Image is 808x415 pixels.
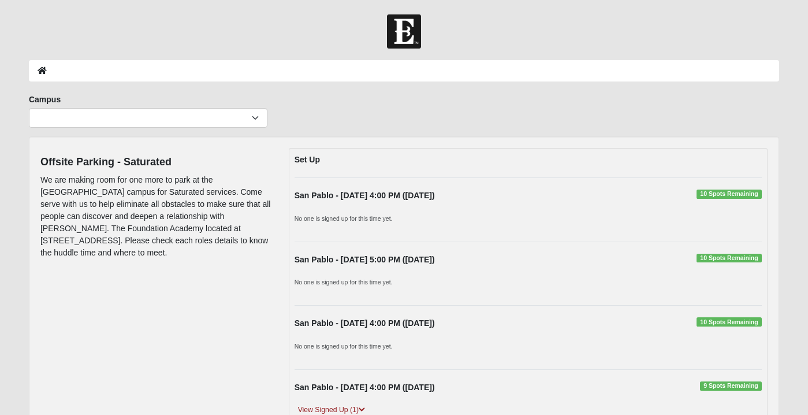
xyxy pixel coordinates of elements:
[697,317,762,327] span: 10 Spots Remaining
[295,191,435,200] strong: San Pablo - [DATE] 4:00 PM ([DATE])
[295,215,393,222] small: No one is signed up for this time yet.
[40,156,271,169] h4: Offsite Parking - Saturated
[295,255,435,264] strong: San Pablo - [DATE] 5:00 PM ([DATE])
[697,254,762,263] span: 10 Spots Remaining
[295,155,320,164] strong: Set Up
[295,343,393,350] small: No one is signed up for this time yet.
[700,381,762,391] span: 9 Spots Remaining
[295,318,435,328] strong: San Pablo - [DATE] 4:00 PM ([DATE])
[29,94,61,105] label: Campus
[295,383,435,392] strong: San Pablo - [DATE] 4:00 PM ([DATE])
[697,190,762,199] span: 10 Spots Remaining
[295,279,393,286] small: No one is signed up for this time yet.
[387,14,421,49] img: Church of Eleven22 Logo
[40,174,271,259] p: We are making room for one more to park at the [GEOGRAPHIC_DATA] campus for Saturated services. C...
